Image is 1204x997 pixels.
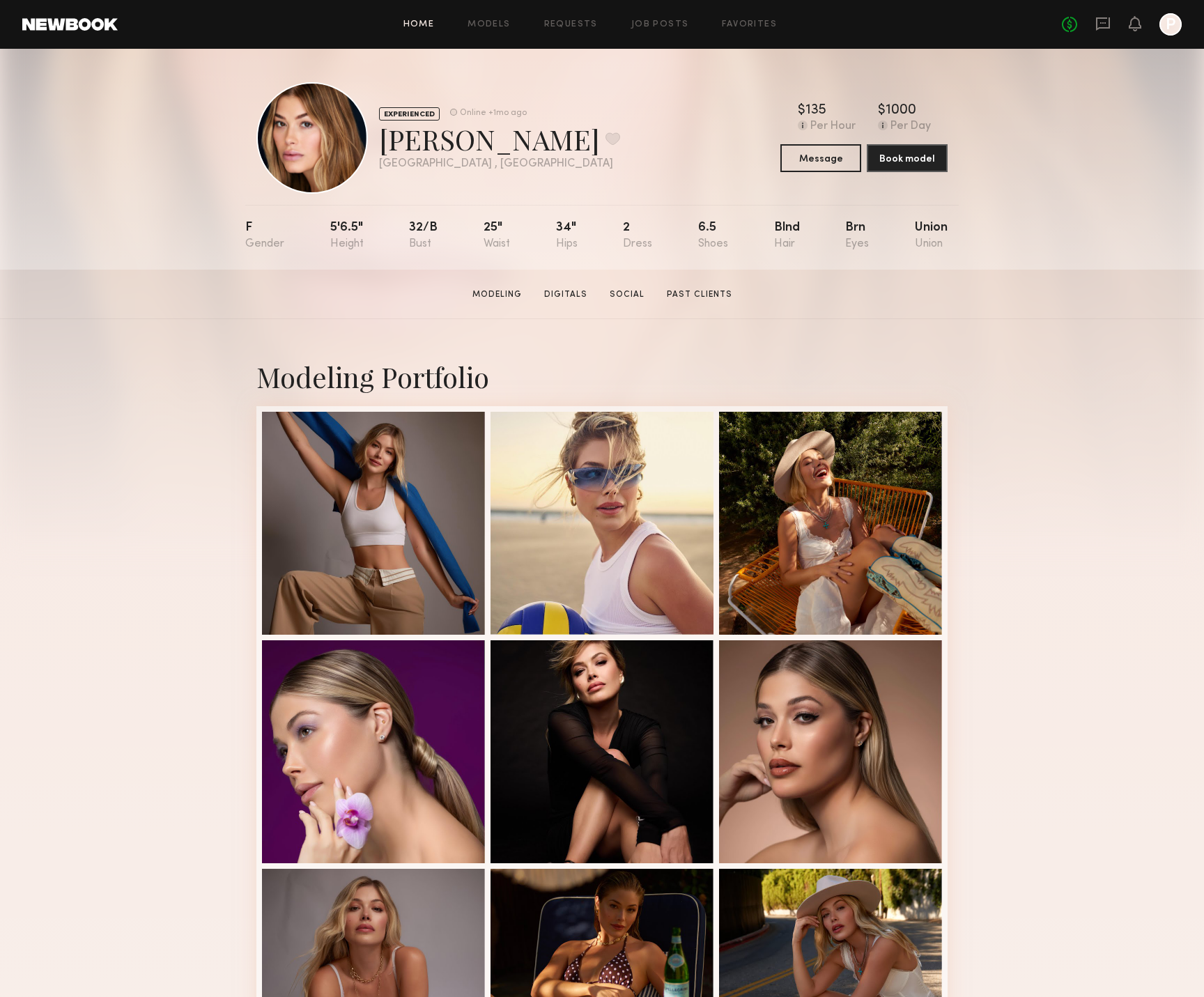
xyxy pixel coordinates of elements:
[544,20,598,29] a: Requests
[698,222,728,250] div: 6.5
[484,222,510,250] div: 25"
[780,144,861,172] button: Message
[256,358,948,395] div: Modeling Portfolio
[867,144,948,172] button: Book model
[798,104,805,118] div: $
[409,222,438,250] div: 32/b
[604,288,650,301] a: Social
[623,222,652,250] div: 2
[805,104,826,118] div: 135
[774,222,800,250] div: Blnd
[379,121,620,157] div: [PERSON_NAME]
[886,104,916,118] div: 1000
[330,222,364,250] div: 5'6.5"
[403,20,435,29] a: Home
[915,222,948,250] div: Union
[467,288,527,301] a: Modeling
[890,121,931,133] div: Per Day
[539,288,593,301] a: Digitals
[878,104,886,118] div: $
[722,20,777,29] a: Favorites
[845,222,869,250] div: Brn
[379,158,620,170] div: [GEOGRAPHIC_DATA] , [GEOGRAPHIC_DATA]
[1159,13,1182,36] a: P
[556,222,578,250] div: 34"
[460,109,527,118] div: Online +1mo ago
[810,121,856,133] div: Per Hour
[631,20,689,29] a: Job Posts
[661,288,738,301] a: Past Clients
[379,107,440,121] div: EXPERIENCED
[468,20,510,29] a: Models
[245,222,284,250] div: F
